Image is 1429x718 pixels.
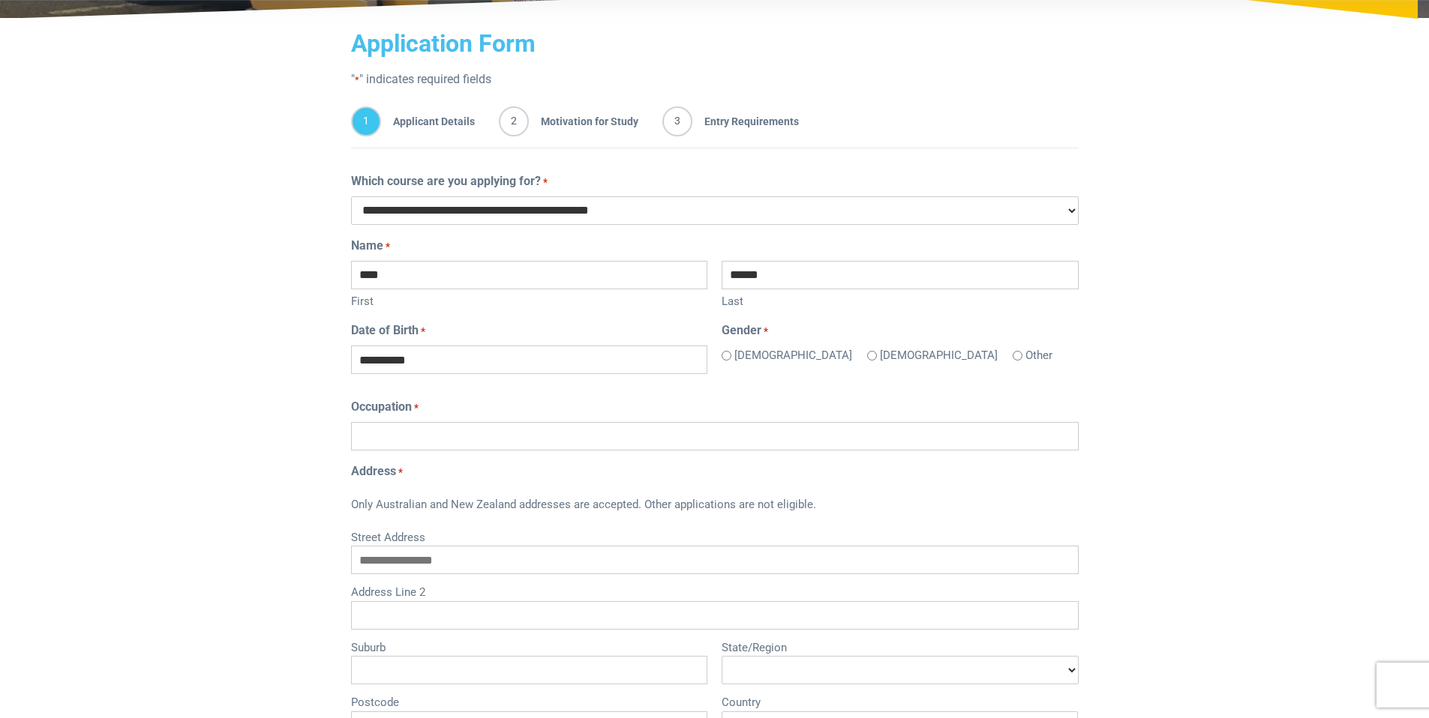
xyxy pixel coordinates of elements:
[351,172,548,190] label: Which course are you applying for?
[351,237,1079,255] legend: Name
[351,70,1079,88] p: " " indicates required fields
[1025,347,1052,364] label: Other
[692,106,799,136] span: Entry Requirements
[880,347,998,364] label: [DEMOGRAPHIC_DATA]
[351,525,1079,546] label: Street Address
[351,690,707,711] label: Postcode
[351,106,381,136] span: 1
[734,347,852,364] label: [DEMOGRAPHIC_DATA]
[499,106,529,136] span: 2
[351,398,419,416] label: Occupation
[722,636,1078,657] label: State/Region
[351,322,425,340] label: Date of Birth
[722,690,1078,711] label: Country
[722,322,1078,340] legend: Gender
[351,486,1079,525] div: Only Australian and New Zealand addresses are accepted. Other applications are not eligible.
[351,29,1079,58] h2: Application Form
[351,636,707,657] label: Suburb
[351,580,1079,601] label: Address Line 2
[381,106,475,136] span: Applicant Details
[529,106,638,136] span: Motivation for Study
[662,106,692,136] span: 3
[351,289,707,310] label: First
[351,462,1079,480] legend: Address
[722,289,1078,310] label: Last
